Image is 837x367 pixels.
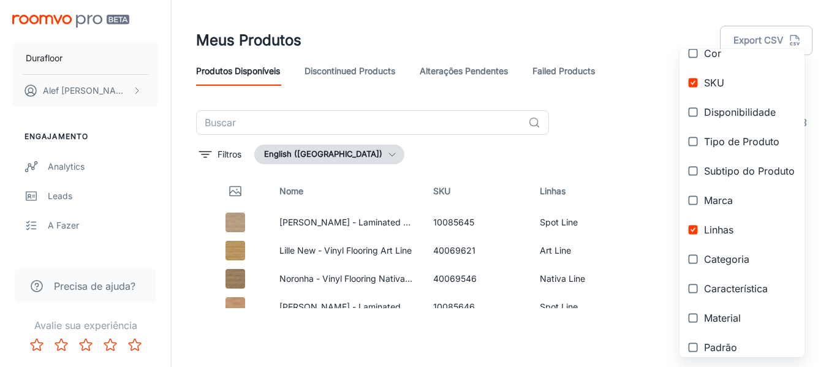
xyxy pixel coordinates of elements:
span: SKU [704,75,795,90]
span: Tipo de Produto [704,134,795,149]
span: Subtipo do Produto [704,164,795,178]
span: Material [704,311,795,325]
span: Linhas [704,222,795,237]
span: Marca [704,193,795,208]
span: Padrão [704,340,795,355]
span: Categoria [704,252,795,267]
span: Característica [704,281,795,296]
span: Cor [704,46,795,61]
span: Disponibilidade [704,105,795,119]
